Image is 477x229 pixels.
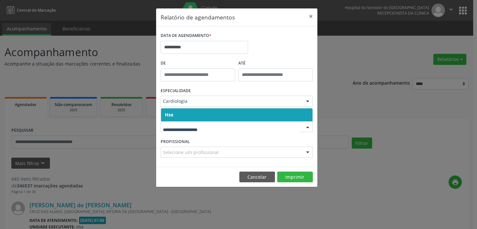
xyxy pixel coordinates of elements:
[277,172,313,183] button: Imprimir
[161,58,235,68] label: De
[304,8,317,24] button: Close
[161,86,191,96] label: ESPECIALIDADE
[161,137,190,147] label: PROFISSIONAL
[238,58,313,68] label: ATÉ
[165,112,173,118] span: Hse
[239,172,275,183] button: Cancelar
[161,31,211,41] label: DATA DE AGENDAMENTO
[163,149,219,156] span: Selecione um profissional
[163,98,300,104] span: Cardiologia
[161,13,235,21] h5: Relatório de agendamentos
